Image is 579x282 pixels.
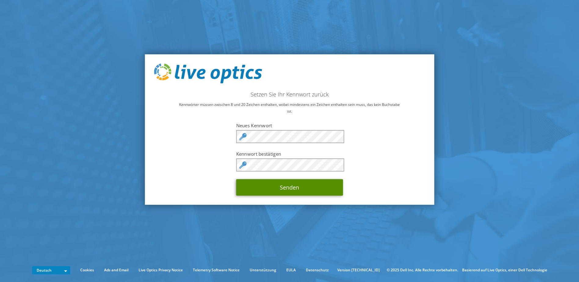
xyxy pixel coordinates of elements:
button: Senden [236,179,343,196]
a: Live Optics Privacy Notice [134,267,187,273]
img: live_optics_svg.svg [154,63,262,84]
a: Datenschutz [301,267,333,273]
a: EULA [282,267,300,273]
label: Kennwort bestätigen [236,151,343,157]
a: Unterstützung [245,267,281,273]
h2: Setzen Sie Ihr Kennwort zurück [154,91,425,98]
a: Telemetry Software Notice [188,267,244,273]
a: Cookies [76,267,99,273]
li: © 2025 Dell Inc. Alle Rechte vorbehalten. [384,267,461,273]
label: Neues Kennwort [236,122,343,128]
li: Basierend auf Live Optics, einer Dell Technologie [462,267,547,273]
li: Version [TECHNICAL_ID] [334,267,383,273]
a: Ads and Email [100,267,133,273]
p: Kennwörter müssen zwischen 8 und 20 Zeichen enthalten, wobei mindestens ein Zeichen enthalten sei... [154,101,425,115]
